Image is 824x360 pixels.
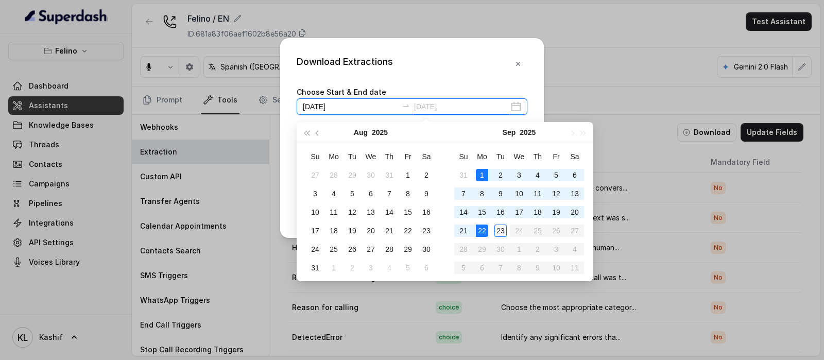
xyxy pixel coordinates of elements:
[417,184,436,203] td: 2025-08-09
[417,240,436,259] td: 2025-08-30
[383,225,396,237] div: 21
[399,259,417,277] td: 2025-09-05
[550,206,562,218] div: 19
[346,262,358,274] div: 2
[297,88,386,96] label: Choose Start & End date
[402,206,414,218] div: 15
[362,240,380,259] td: 2025-08-27
[569,169,581,181] div: 6
[365,262,377,274] div: 3
[476,187,488,200] div: 8
[473,147,491,166] th: Mo
[491,147,510,166] th: Tu
[402,187,414,200] div: 8
[402,225,414,237] div: 22
[328,243,340,255] div: 25
[328,169,340,181] div: 28
[402,262,414,274] div: 5
[328,206,340,218] div: 11
[491,203,510,221] td: 2025-09-16
[399,184,417,203] td: 2025-08-08
[309,169,321,181] div: 27
[494,169,507,181] div: 2
[362,203,380,221] td: 2025-08-13
[513,206,525,218] div: 17
[380,147,399,166] th: Th
[414,101,509,112] input: End date
[306,221,324,240] td: 2025-08-17
[520,122,536,143] button: 2025
[380,240,399,259] td: 2025-08-28
[417,166,436,184] td: 2025-08-02
[343,240,362,259] td: 2025-08-26
[383,243,396,255] div: 28
[569,187,581,200] div: 13
[503,122,516,143] button: Sep
[346,225,358,237] div: 19
[420,187,433,200] div: 9
[402,101,410,110] span: to
[306,166,324,184] td: 2025-07-27
[473,166,491,184] td: 2025-09-01
[491,184,510,203] td: 2025-09-09
[473,203,491,221] td: 2025-09-15
[365,169,377,181] div: 30
[328,225,340,237] div: 18
[362,166,380,184] td: 2025-07-30
[420,225,433,237] div: 23
[297,55,393,73] div: Download Extractions
[306,147,324,166] th: Su
[457,187,470,200] div: 7
[417,221,436,240] td: 2025-08-23
[328,187,340,200] div: 4
[531,169,544,181] div: 4
[476,225,488,237] div: 22
[550,187,562,200] div: 12
[454,147,473,166] th: Su
[547,203,565,221] td: 2025-09-19
[420,169,433,181] div: 2
[399,240,417,259] td: 2025-08-29
[457,225,470,237] div: 21
[362,221,380,240] td: 2025-08-20
[324,166,343,184] td: 2025-07-28
[510,184,528,203] td: 2025-09-10
[547,147,565,166] th: Fr
[324,203,343,221] td: 2025-08-11
[343,221,362,240] td: 2025-08-19
[306,184,324,203] td: 2025-08-03
[399,221,417,240] td: 2025-08-22
[417,259,436,277] td: 2025-09-06
[454,166,473,184] td: 2025-08-31
[383,262,396,274] div: 4
[531,187,544,200] div: 11
[346,206,358,218] div: 12
[380,166,399,184] td: 2025-07-31
[328,262,340,274] div: 1
[354,122,368,143] button: Aug
[324,221,343,240] td: 2025-08-18
[510,203,528,221] td: 2025-09-17
[565,203,584,221] td: 2025-09-20
[528,166,547,184] td: 2025-09-04
[402,101,410,110] span: swap-right
[565,147,584,166] th: Sa
[454,184,473,203] td: 2025-09-07
[324,259,343,277] td: 2025-09-01
[420,262,433,274] div: 6
[383,169,396,181] div: 31
[399,166,417,184] td: 2025-08-01
[380,221,399,240] td: 2025-08-21
[343,259,362,277] td: 2025-09-02
[324,184,343,203] td: 2025-08-04
[365,225,377,237] div: 20
[513,169,525,181] div: 3
[380,184,399,203] td: 2025-08-07
[417,147,436,166] th: Sa
[528,147,547,166] th: Th
[383,206,396,218] div: 14
[383,187,396,200] div: 7
[380,203,399,221] td: 2025-08-14
[457,206,470,218] div: 14
[454,203,473,221] td: 2025-09-14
